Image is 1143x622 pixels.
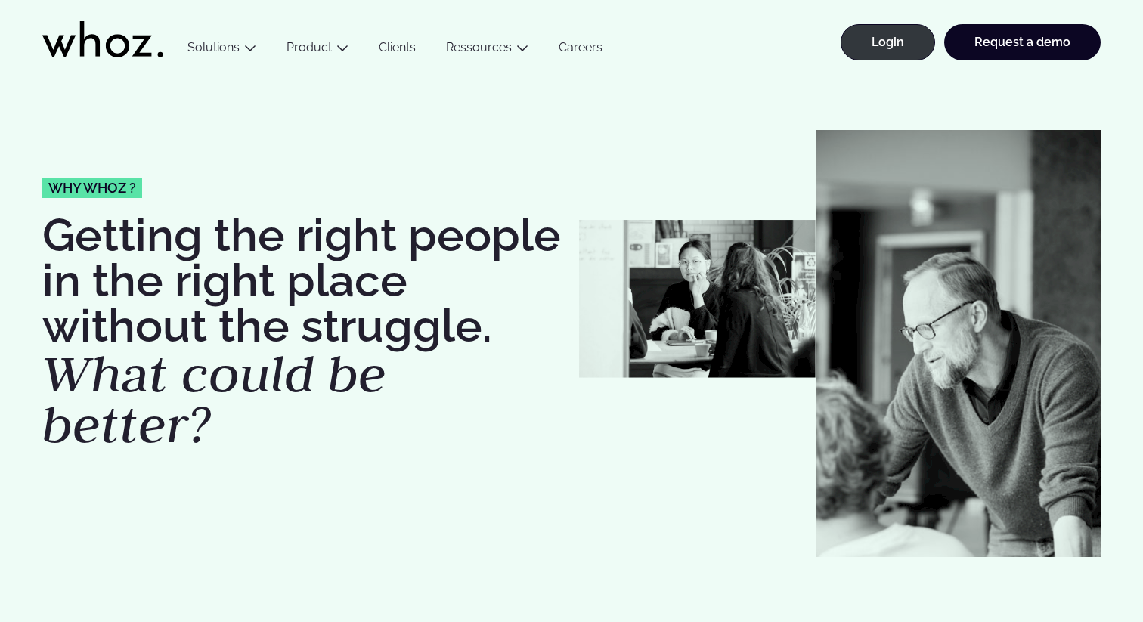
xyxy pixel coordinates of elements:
button: Ressources [431,40,544,60]
a: Request a demo [944,24,1101,60]
a: Login [841,24,935,60]
a: Careers [544,40,618,60]
a: Product [287,40,332,54]
img: Whozzies-working [579,220,816,378]
button: Product [271,40,364,60]
button: Solutions [172,40,271,60]
a: Ressources [446,40,512,54]
span: Why whoz ? [48,181,136,195]
h1: Getting the right people in the right place without the struggle. [42,212,564,450]
em: What could be better? [42,340,386,458]
img: Jean-Philippe Couturier whozzy [816,130,1101,557]
a: Clients [364,40,431,60]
